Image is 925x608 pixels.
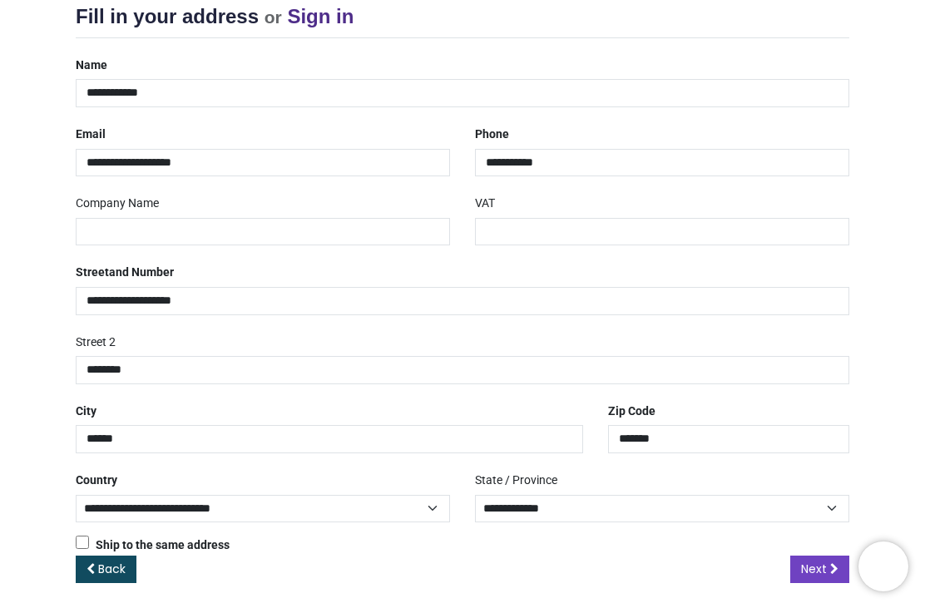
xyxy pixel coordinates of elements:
label: Phone [475,121,509,149]
span: Fill in your address [76,5,259,27]
label: Country [76,467,117,495]
a: Back [76,556,136,584]
span: Back [98,561,126,577]
label: Ship to the same address [76,536,230,554]
label: Email [76,121,106,149]
label: City [76,398,96,426]
small: or [265,7,282,27]
iframe: Brevo live chat [858,541,908,591]
label: Name [76,52,107,80]
label: VAT [475,190,495,218]
a: Next [790,556,849,584]
label: Street 2 [76,329,116,357]
label: Company Name [76,190,159,218]
a: Sign in [287,5,354,27]
input: Ship to the same address [76,536,89,549]
label: State / Province [475,467,557,495]
span: Next [801,561,827,577]
label: Street [76,259,174,287]
label: Zip Code [608,398,655,426]
span: and Number [109,265,174,279]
